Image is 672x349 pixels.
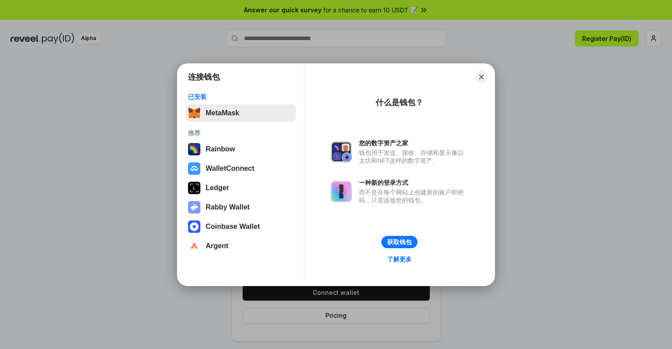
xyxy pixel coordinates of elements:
button: Argent [185,237,296,255]
img: svg+xml,%3Csvg%20width%3D%22120%22%20height%3D%22120%22%20viewBox%3D%220%200%20120%20120%22%20fil... [188,143,200,155]
h1: 连接钱包 [188,72,220,82]
button: Rabby Wallet [185,198,296,216]
button: Rainbow [185,140,296,158]
img: svg+xml,%3Csvg%20xmlns%3D%22http%3A%2F%2Fwww.w3.org%2F2000%2Fsvg%22%20fill%3D%22none%22%20viewBox... [188,201,200,213]
img: svg+xml,%3Csvg%20xmlns%3D%22http%3A%2F%2Fwww.w3.org%2F2000%2Fsvg%22%20fill%3D%22none%22%20viewBox... [331,141,352,162]
div: 钱包用于发送、接收、存储和显示像以太坊和NFT这样的数字资产。 [359,149,468,165]
div: Rabby Wallet [206,203,250,211]
button: MetaMask [185,104,296,122]
div: Ledger [206,184,229,192]
div: 而不是在每个网站上创建新的账户和密码，只需连接您的钱包。 [359,188,468,204]
button: Ledger [185,179,296,197]
img: svg+xml,%3Csvg%20xmlns%3D%22http%3A%2F%2Fwww.w3.org%2F2000%2Fsvg%22%20width%3D%2228%22%20height%3... [188,182,200,194]
img: svg+xml,%3Csvg%20width%3D%2228%22%20height%3D%2228%22%20viewBox%3D%220%200%2028%2028%22%20fill%3D... [188,162,200,175]
button: Coinbase Wallet [185,218,296,235]
div: 一种新的登录方式 [359,179,468,187]
div: Rainbow [206,145,235,153]
div: 什么是钱包？ [376,97,423,108]
button: WalletConnect [185,160,296,177]
div: Coinbase Wallet [206,223,260,231]
img: svg+xml,%3Csvg%20width%3D%2228%22%20height%3D%2228%22%20viewBox%3D%220%200%2028%2028%22%20fill%3D... [188,220,200,233]
button: 获取钱包 [381,236,417,248]
img: svg+xml,%3Csvg%20fill%3D%22none%22%20height%3D%2233%22%20viewBox%3D%220%200%2035%2033%22%20width%... [188,107,200,119]
div: MetaMask [206,109,239,117]
div: Argent [206,242,229,250]
div: 推荐 [188,129,293,137]
div: 已安装 [188,93,293,101]
div: 获取钱包 [387,238,412,246]
div: 您的数字资产之家 [359,139,468,147]
img: svg+xml,%3Csvg%20xmlns%3D%22http%3A%2F%2Fwww.w3.org%2F2000%2Fsvg%22%20fill%3D%22none%22%20viewBox... [331,181,352,202]
img: svg+xml,%3Csvg%20width%3D%2228%22%20height%3D%2228%22%20viewBox%3D%220%200%2028%2028%22%20fill%3D... [188,240,200,252]
div: 了解更多 [387,255,412,263]
div: WalletConnect [206,165,255,173]
button: Close [475,71,487,83]
a: 了解更多 [382,253,417,265]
